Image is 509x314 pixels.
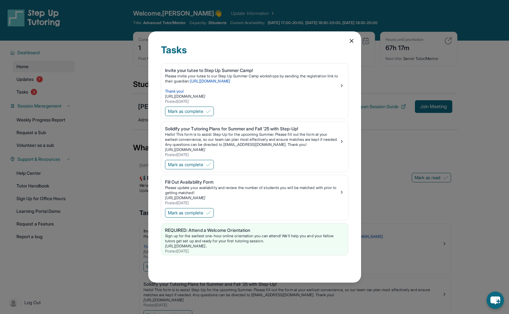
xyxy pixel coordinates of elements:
div: Posted [DATE] [165,200,339,206]
button: Mark as complete [165,160,214,169]
span: Mark as complete [168,210,203,216]
p: Please invite your tutee to our Step Up Summer Camp workshops by sending the registration link to... [165,74,339,84]
a: [URL][DOMAIN_NAME] [190,79,230,83]
a: [URL][DOMAIN_NAME] [165,94,205,99]
div: Solidify your Tutoring Plans for Summer and Fall '25 with Step-Up! [165,126,339,132]
p: Hello! This form is to assist Step-Up for the upcoming Summer. Please fill out the form at your e... [165,132,339,147]
a: Fill Out Availability FormPlease update your availability and review the number of students you w... [161,175,348,207]
div: Posted [DATE] [165,99,339,104]
button: chat-button [487,291,504,309]
span: Thank you! [165,89,184,94]
a: [URL][DOMAIN_NAME] [165,195,205,200]
div: Please update your availability and review the number of students you will be matched with prior ... [165,185,339,195]
img: Mark as complete [206,162,211,167]
span: Mark as complete [168,161,203,168]
div: Posted [DATE] [165,249,344,254]
img: Mark as complete [206,109,211,114]
button: Mark as complete [165,107,214,116]
a: REQUIRED: Attend a Welcome OrientationSign up for the earliest one-hour online orientation you ca... [161,223,348,255]
div: Posted [DATE] [165,152,339,157]
a: [URL][DOMAIN_NAME].. [165,244,207,248]
img: Mark as complete [206,210,211,215]
a: Solidify your Tutoring Plans for Summer and Fall '25 with Step-Up!Hello! This form is to assist S... [161,122,348,159]
span: Mark as complete [168,108,203,114]
div: REQUIRED: Attend a Welcome Orientation [165,227,344,233]
div: Sign up for the earliest one-hour online orientation you can attend! We’ll help you and your fell... [165,233,344,244]
div: Tasks [161,44,348,63]
a: [URL][DOMAIN_NAME] [165,147,205,152]
div: Fill Out Availability Form [165,179,339,185]
a: Invite your tutee to Step Up Summer Camp!Please invite your tutee to our Step Up Summer Camp work... [161,63,348,105]
button: Mark as complete [165,208,214,218]
div: Invite your tutee to Step Up Summer Camp! [165,67,339,74]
